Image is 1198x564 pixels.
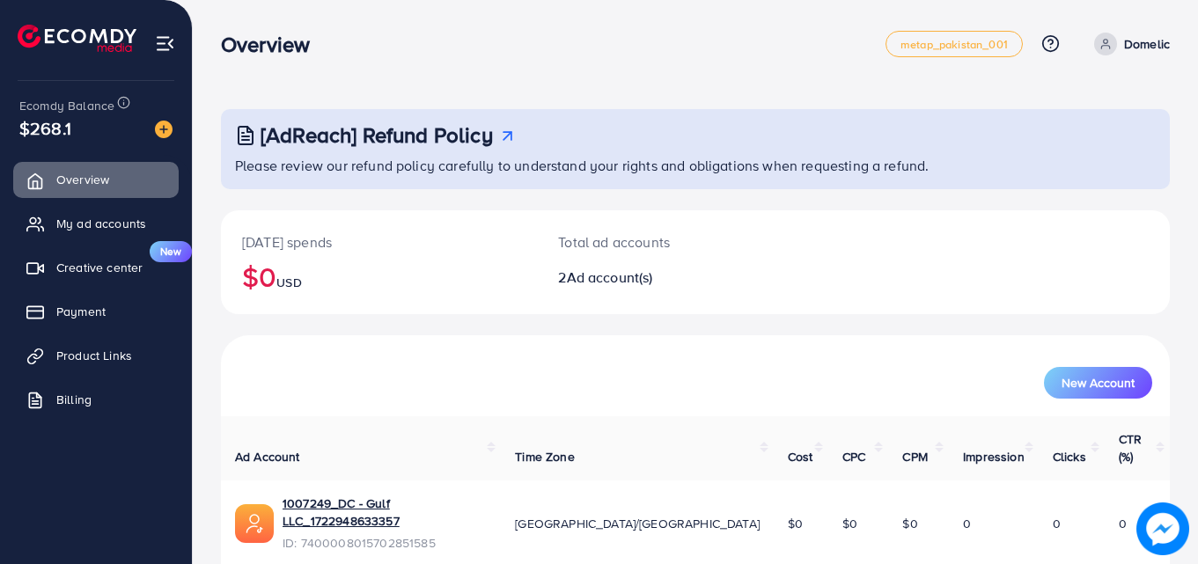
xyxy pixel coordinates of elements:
[283,534,487,552] span: ID: 7400008015702851585
[13,294,179,329] a: Payment
[1119,515,1127,532] span: 0
[283,494,487,531] a: 1007249_DC - Gulf LLC_1722948633357
[150,241,192,262] span: New
[1136,502,1189,555] img: image
[1044,367,1152,399] button: New Account
[221,32,324,57] h3: Overview
[902,515,917,532] span: $0
[788,448,813,465] span: Cost
[261,122,493,148] h3: [AdReach] Refund Policy
[276,274,301,291] span: USD
[56,259,143,276] span: Creative center
[886,31,1023,57] a: metap_pakistan_001
[900,39,1008,50] span: metap_pakistan_001
[788,515,803,532] span: $0
[242,231,516,253] p: [DATE] spends
[56,215,146,232] span: My ad accounts
[13,250,179,285] a: Creative centerNew
[242,260,516,293] h2: $0
[56,303,106,320] span: Payment
[558,231,753,253] p: Total ad accounts
[558,269,753,286] h2: 2
[1062,377,1135,389] span: New Account
[13,162,179,197] a: Overview
[963,515,971,532] span: 0
[13,382,179,417] a: Billing
[1053,515,1061,532] span: 0
[842,448,865,465] span: CPC
[56,347,132,364] span: Product Links
[235,155,1159,176] p: Please review our refund policy carefully to understand your rights and obligations when requesti...
[13,206,179,241] a: My ad accounts
[235,504,274,543] img: ic-ads-acc.e4c84228.svg
[902,448,927,465] span: CPM
[155,121,173,138] img: image
[515,515,760,532] span: [GEOGRAPHIC_DATA]/[GEOGRAPHIC_DATA]
[567,267,653,287] span: Ad account(s)
[155,33,175,54] img: menu
[515,448,574,465] span: Time Zone
[56,171,109,188] span: Overview
[19,115,71,141] span: $268.1
[235,448,300,465] span: Ad Account
[13,338,179,373] a: Product Links
[963,448,1025,465] span: Impression
[1124,33,1170,55] p: Domelic
[842,515,857,532] span: $0
[1087,33,1170,55] a: Domelic
[56,391,92,408] span: Billing
[1119,430,1142,465] span: CTR (%)
[1053,448,1086,465] span: Clicks
[19,97,114,114] span: Ecomdy Balance
[18,25,136,52] img: logo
